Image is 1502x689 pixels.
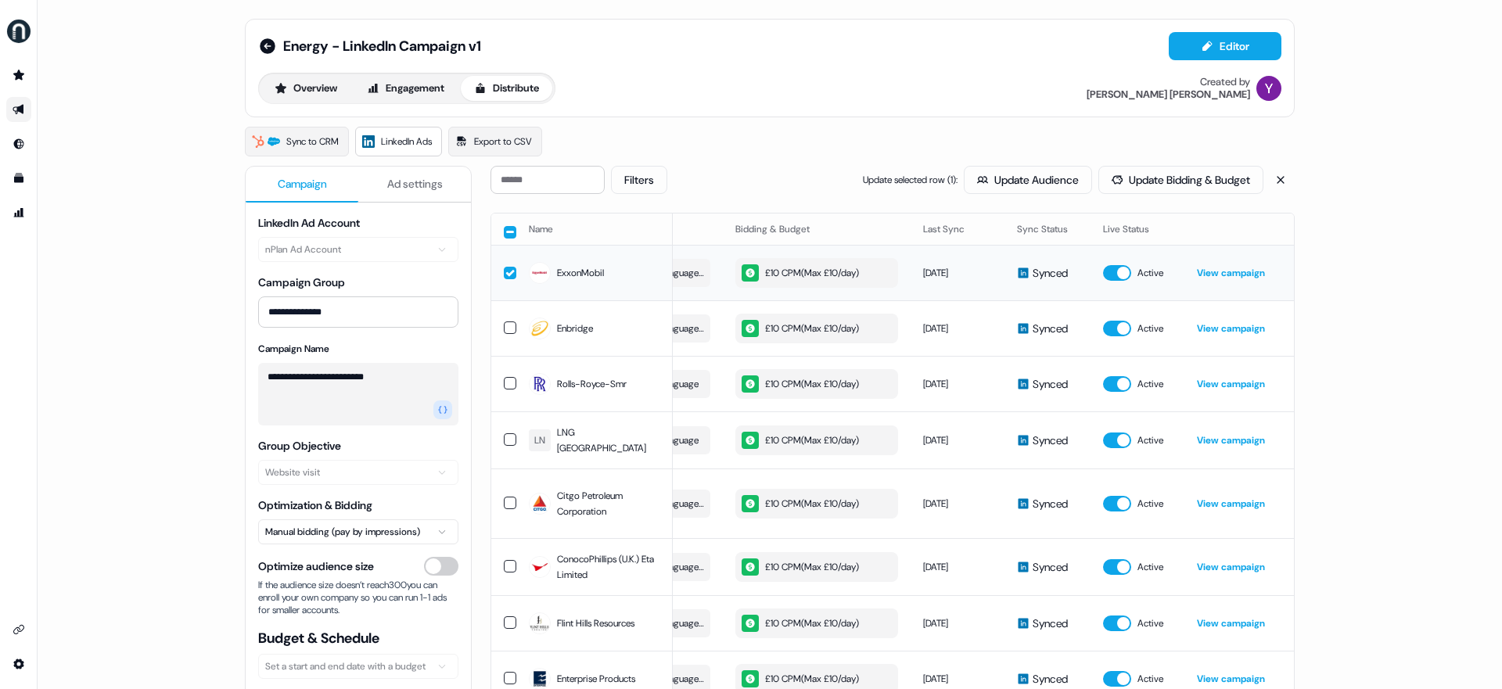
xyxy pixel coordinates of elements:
th: Name [516,214,673,245]
div: £10 CPM ( Max £10/day ) [742,375,859,393]
img: Yuriy [1256,76,1281,101]
label: Group Objective [258,439,341,453]
button: Update Audience [964,166,1092,194]
a: View campaign [1197,434,1265,447]
button: £10 CPM(Max £10/day) [735,314,898,343]
span: Active [1137,559,1163,575]
span: Active [1137,376,1163,392]
a: View campaign [1197,322,1265,335]
button: £10 CPM(Max £10/day) [735,369,898,399]
button: Distribute [461,76,552,101]
span: Synced [1033,321,1068,336]
div: [PERSON_NAME] [PERSON_NAME] [1087,88,1250,101]
span: Export to CSV [474,134,532,149]
td: [DATE] [911,538,1004,595]
button: £10 CPM(Max £10/day) [735,425,898,455]
span: Enterprise Products [557,671,635,687]
span: Synced [1033,559,1068,575]
span: LinkedIn Ads [381,134,432,149]
span: If the audience size doesn’t reach 300 you can enroll your own company so you can run 1-1 ads for... [258,579,458,616]
label: Campaign Group [258,275,345,289]
span: Active [1137,321,1163,336]
span: Synced [1033,671,1068,687]
div: £10 CPM ( Max £10/day ) [742,495,859,512]
button: Editor [1169,32,1281,60]
span: ConocoPhillips (U.K.) Eta Limited [557,551,660,583]
span: Active [1137,496,1163,511]
div: £10 CPM ( Max £10/day ) [742,558,859,576]
a: View campaign [1197,617,1265,630]
a: Go to integrations [6,617,31,642]
td: [DATE] [911,468,1004,538]
a: Go to prospects [6,63,31,88]
td: [DATE] [911,595,1004,651]
span: Flint Hills Resources [557,615,634,631]
a: View campaign [1197,561,1265,573]
div: £10 CPM ( Max £10/day ) [742,264,859,282]
div: £10 CPM ( Max £10/day ) [742,615,859,632]
span: Citgo Petroleum Corporation [557,488,660,519]
th: Sync Status [1004,214,1091,245]
span: Sync to CRM [286,134,339,149]
a: View campaign [1197,378,1265,390]
div: LN [534,432,545,448]
span: Synced [1033,265,1068,281]
td: [DATE] [911,411,1004,468]
span: ExxonMobil [557,265,604,281]
span: LNG [GEOGRAPHIC_DATA] [557,425,660,456]
a: View campaign [1197,497,1265,510]
span: Active [1137,671,1163,687]
a: LinkedIn Ads [355,127,442,156]
a: Go to Inbound [6,131,31,156]
button: £10 CPM(Max £10/day) [735,489,898,519]
span: Active [1137,615,1163,631]
div: £10 CPM ( Max £10/day ) [742,432,859,449]
span: Active [1137,265,1163,281]
button: Filters [611,166,667,194]
span: Enbridge [557,321,593,336]
button: Engagement [354,76,458,101]
a: View campaign [1197,267,1265,279]
a: Go to attribution [6,200,31,225]
a: Go to templates [6,166,31,191]
div: £10 CPM ( Max £10/day ) [742,670,859,687]
button: Update Bidding & Budget [1098,166,1263,194]
span: Rolls-Royce-Smr [557,376,627,392]
th: Live Status [1091,214,1184,245]
div: Created by [1200,76,1250,88]
td: [DATE] [911,245,1004,300]
td: [DATE] [911,300,1004,356]
a: Go to integrations [6,651,31,676]
th: Bidding & Budget [723,214,911,245]
a: Go to outbound experience [6,97,31,122]
button: £10 CPM(Max £10/day) [735,258,898,288]
button: Optimize audience size [424,557,458,576]
td: [DATE] [911,356,1004,411]
span: Optimize audience size [258,558,374,574]
th: Last Sync [911,214,1004,245]
div: £10 CPM ( Max £10/day ) [742,320,859,337]
button: £10 CPM(Max £10/day) [735,608,898,638]
label: Optimization & Bidding [258,498,372,512]
a: Export to CSV [448,127,542,156]
label: LinkedIn Ad Account [258,216,360,230]
span: Synced [1033,615,1068,631]
span: Synced [1033,432,1068,448]
span: Budget & Schedule [258,629,458,648]
button: £10 CPM(Max £10/day) [735,552,898,582]
span: Campaign [278,176,327,192]
a: View campaign [1197,673,1265,685]
span: Ad settings [387,176,443,192]
span: Update selected row ( 1 ): [863,172,958,188]
a: Editor [1169,40,1281,56]
span: Active [1137,432,1163,448]
label: Campaign Name [258,343,329,355]
a: Sync to CRM [245,127,349,156]
span: Synced [1033,376,1068,392]
span: Energy - LinkedIn Campaign v1 [283,37,481,56]
span: Synced [1033,496,1068,511]
button: Overview [261,76,350,101]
